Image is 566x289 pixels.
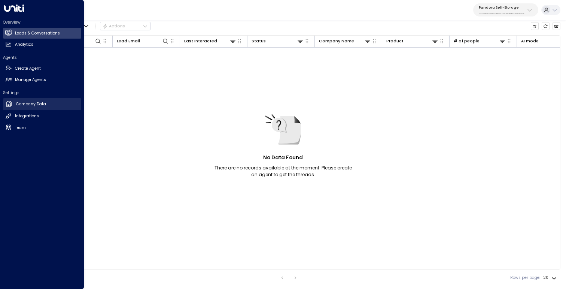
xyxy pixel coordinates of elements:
[252,38,266,45] div: Status
[531,22,539,30] button: Customize
[3,90,81,96] h2: Settings
[15,113,39,119] h2: Integrations
[15,125,26,131] h2: Team
[100,22,150,31] div: Button group with a nested menu
[263,154,303,162] h5: No Data Found
[3,19,81,25] h2: Overview
[386,37,439,45] div: Product
[3,75,81,85] a: Manage Agents
[3,55,81,60] h2: Agents
[521,38,539,45] div: AI mode
[15,66,41,72] h2: Create Agent
[3,39,81,50] a: Analytics
[454,37,506,45] div: # of people
[3,98,81,110] a: Company Data
[100,22,150,31] button: Actions
[542,22,550,30] span: Refresh
[454,38,480,45] div: # of people
[3,122,81,133] a: Team
[117,38,140,45] div: Lead Email
[553,22,561,30] button: Archived Leads
[184,38,217,45] div: Last Interacted
[103,24,125,29] div: Actions
[473,3,538,16] button: Pandora Self-Storage757189d6-fae5-468c-8c19-40bd3de4c6e1
[479,12,525,15] p: 757189d6-fae5-468c-8c19-40bd3de4c6e1
[15,30,60,36] h2: Leads & Conversations
[277,273,300,282] nav: pagination navigation
[3,63,81,74] a: Create Agent
[117,37,169,45] div: Lead Email
[15,42,33,48] h2: Analytics
[252,37,304,45] div: Status
[184,37,237,45] div: Last Interacted
[386,38,404,45] div: Product
[3,111,81,122] a: Integrations
[510,275,540,281] label: Rows per page:
[479,5,525,10] p: Pandora Self-Storage
[213,165,353,178] p: There are no records available at the moment. Please create an agent to get the threads.
[3,28,81,39] a: Leads & Conversations
[15,77,46,83] h2: Manage Agents
[543,273,558,282] div: 20
[319,37,371,45] div: Company Name
[16,101,46,107] h2: Company Data
[319,38,354,45] div: Company Name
